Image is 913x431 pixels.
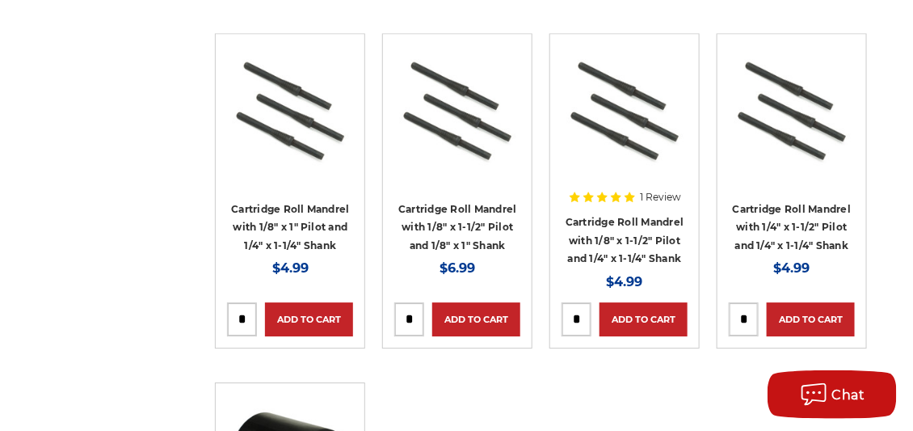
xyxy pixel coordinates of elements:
[272,260,309,276] span: $4.99
[394,45,520,211] a: Cartridge rolls mandrel
[832,387,865,403] span: Chat
[768,370,897,419] button: Chat
[394,49,520,175] img: Cartridge rolls mandrel
[607,274,643,289] span: $4.99
[729,45,855,211] a: Cartridge rolls mandrel
[733,203,852,251] a: Cartridge Roll Mandrel with 1/4" x 1-1/2" Pilot and 1/4" x 1-1/4" Shank
[265,302,353,336] a: Add to Cart
[432,302,520,336] a: Add to Cart
[562,49,688,175] img: Cartridge rolls mandrel
[398,203,517,251] a: Cartridge Roll Mandrel with 1/8" x 1-1/2" Pilot and 1/8" x 1" Shank
[566,216,684,264] a: Cartridge Roll Mandrel with 1/8" x 1-1/2" Pilot and 1/4" x 1-1/4" Shank
[231,203,350,251] a: Cartridge Roll Mandrel with 1/8" x 1" Pilot and 1/4" x 1-1/4" Shank
[767,302,855,336] a: Add to Cart
[729,49,855,175] img: Cartridge rolls mandrel
[227,45,353,211] a: Cartridge rolls mandrel
[562,45,688,211] a: Cartridge rolls mandrel
[774,260,810,276] span: $4.99
[227,49,353,175] img: Cartridge rolls mandrel
[600,302,688,336] a: Add to Cart
[440,260,475,276] span: $6.99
